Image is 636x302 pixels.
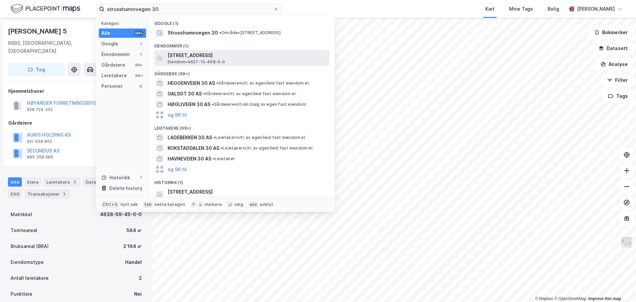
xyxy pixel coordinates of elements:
[234,202,243,207] div: velg
[11,290,32,298] div: Punktleie
[8,39,110,55] div: 6993, [GEOGRAPHIC_DATA], [GEOGRAPHIC_DATA]
[134,62,143,68] div: 99+
[620,236,633,249] img: Z
[203,91,205,96] span: •
[248,201,259,208] div: esc
[11,226,37,234] div: Tomteareal
[11,258,44,266] div: Eiendomstype
[588,296,621,301] a: Improve this map
[168,51,327,59] span: [STREET_ADDRESS]
[205,202,222,207] div: markere
[101,82,123,90] div: Personer
[603,270,636,302] iframe: Chat Widget
[219,30,221,35] span: •
[8,87,144,95] div: Hjemmelshaver
[27,154,53,160] div: 995 358 085
[212,102,306,107] span: Gårdeiere • Utvikl./salg av egen fast eiendom
[149,175,335,187] div: Historikk (1)
[485,5,495,13] div: Kart
[101,174,130,182] div: Historikk
[577,5,615,13] div: [PERSON_NAME]
[212,102,214,107] span: •
[25,189,70,199] div: Transaksjoner
[44,177,80,187] div: Leietakere
[219,30,281,35] span: Område • [STREET_ADDRESS]
[127,226,142,234] div: 584 ㎡
[61,191,68,197] div: 3
[11,242,49,250] div: Bruksareal (BRA)
[8,63,65,76] button: Tag
[125,258,142,266] div: Handel
[535,296,553,301] a: Mapbox
[168,188,327,196] span: [STREET_ADDRESS]
[138,41,143,46] div: 1
[104,4,273,14] input: Søk på adresse, matrikkel, gårdeiere, leietakere eller personer
[213,135,306,140] span: Leietaker • Utl. av egen/leid fast eiendom el.
[83,177,108,187] div: Datasett
[143,201,153,208] div: tab
[139,274,142,282] div: 2
[101,61,125,69] div: Gårdeiere
[602,74,633,87] button: Filter
[216,81,218,86] span: •
[8,189,22,199] div: ESG
[121,202,138,207] div: nytt søk
[25,177,41,187] div: Eiere
[123,242,142,250] div: 2 164 ㎡
[213,135,215,140] span: •
[149,120,335,132] div: Leietakere (99+)
[168,29,218,37] span: Strusshamnvegen 30
[8,119,144,127] div: Gårdeiere
[554,296,586,301] a: OpenStreetMap
[603,270,636,302] div: Kontrollprogram for chat
[100,211,142,218] div: 4638-59-45-0-0
[203,91,296,96] span: Gårdeiere • Utl. av egen/leid fast eiendom el.
[149,16,335,28] div: Google (1)
[101,201,119,208] div: Ctrl + k
[548,5,559,13] div: Bolig
[216,81,310,86] span: Gårdeiere • Utl. av egen/leid fast eiendom el.
[168,59,225,65] span: Eiendom • 4627-10-468-0-0
[221,146,223,151] span: •
[221,146,313,151] span: Leietaker • Utl. av egen/leid fast eiendom el.
[149,38,335,50] div: Eiendommer (1)
[134,73,143,78] div: 99+
[134,30,143,36] div: 99+
[213,156,235,161] span: Leietaker
[134,290,142,298] div: Nei
[101,72,127,80] div: Leietakere
[27,107,53,112] div: 928 724 352
[71,179,78,185] div: 2
[101,29,110,37] div: Alle
[168,144,219,152] span: KOKSTADDALEN 30 AS
[138,175,143,180] div: 1
[11,211,32,218] div: Matrikkel
[168,196,225,201] span: Eiendom • 4627-10-468-0-0
[168,155,211,163] span: HAVNEVEIEN 30 AS
[595,58,633,71] button: Analyse
[168,100,210,108] span: HØGLIVEIEN 30 AS
[168,134,212,142] span: LADEBEKKEN 30 AS
[101,40,118,48] div: Google
[589,26,633,39] button: Bokmerker
[11,3,80,15] img: logo.f888ab2527a4732fd821a326f86c7f29.svg
[168,165,187,173] button: og 96 til
[168,111,187,119] button: og 96 til
[109,184,142,192] div: Delete history
[11,274,49,282] div: Antall leietakere
[149,66,335,78] div: Gårdeiere (99+)
[168,90,202,98] span: OALSGT 30 AS
[603,90,633,103] button: Tags
[8,177,22,187] div: Info
[101,21,146,26] div: Kategori
[138,84,143,89] div: 0
[260,202,273,207] div: avbryt
[8,26,68,36] div: [PERSON_NAME] 5
[27,139,52,144] div: 921 559 852
[509,5,533,13] div: Mine Tags
[593,42,633,55] button: Datasett
[154,202,185,207] div: neste kategori
[213,156,215,161] span: •
[101,50,130,58] div: Eiendommer
[138,52,143,57] div: 1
